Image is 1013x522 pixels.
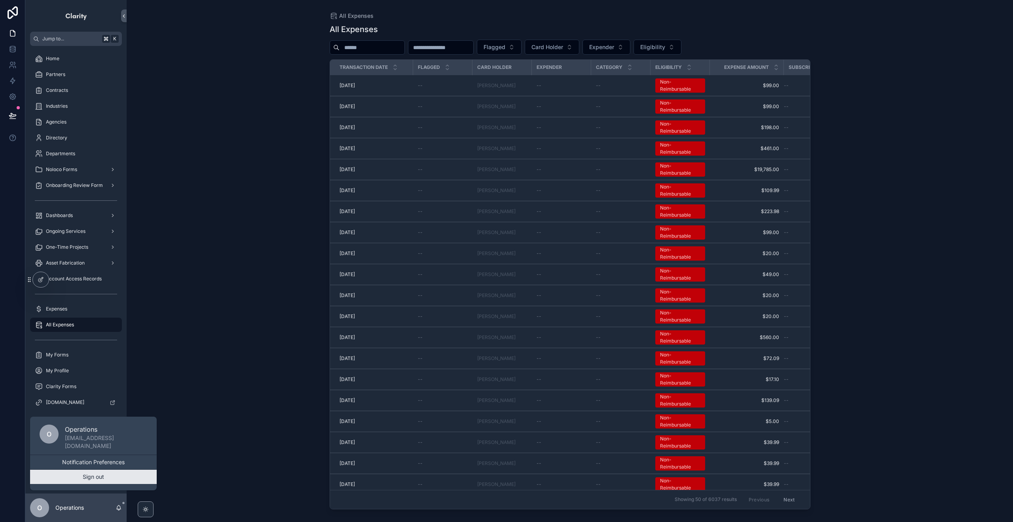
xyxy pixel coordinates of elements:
a: -- [784,334,842,341]
a: -- [784,292,842,299]
a: [PERSON_NAME] [477,103,516,110]
span: -- [418,103,423,110]
span: -- [537,376,541,383]
span: -- [596,187,601,194]
span: Flagged [484,43,505,51]
span: -- [596,82,601,89]
a: [DATE] [340,124,408,131]
a: $20.00 [715,250,779,257]
span: -- [784,145,789,152]
span: -- [596,313,601,320]
div: Non-Reimbursable [660,351,700,366]
span: -- [418,166,423,173]
a: $99.00 [715,229,779,236]
a: -- [537,208,586,215]
span: Departments [46,151,75,157]
div: Non-Reimbursable [660,309,700,324]
a: Non-Reimbursable [655,204,705,219]
button: Select Button [582,40,630,55]
span: [DATE] [340,187,355,194]
a: My Forms [30,348,122,362]
span: -- [418,313,423,320]
a: All Expenses [30,318,122,332]
a: -- [537,166,586,173]
div: scrollable content [25,46,127,434]
a: -- [596,334,646,341]
a: Contracts [30,83,122,97]
a: [PERSON_NAME] [477,376,516,383]
span: -- [418,355,423,362]
span: -- [596,145,601,152]
span: [PERSON_NAME] [477,292,516,299]
a: -- [537,271,586,278]
span: -- [784,187,789,194]
span: -- [418,250,423,257]
span: -- [596,355,601,362]
a: [DATE] [340,166,408,173]
span: $198.00 [715,124,779,131]
a: -- [596,208,646,215]
a: -- [418,355,468,362]
span: [PERSON_NAME] [477,124,516,131]
a: -- [784,229,842,236]
span: [DATE] [340,376,355,383]
a: [DATE] [340,355,408,362]
a: Non-Reimbursable [655,162,705,177]
a: [DATE] [340,187,408,194]
a: Expenses [30,302,122,316]
a: -- [596,355,646,362]
a: [PERSON_NAME] [477,166,516,173]
div: Non-Reimbursable [660,246,700,261]
a: $99.00 [715,103,779,110]
a: Noloco Forms [30,162,122,177]
span: $49.00 [715,271,779,278]
span: [DATE] [340,292,355,299]
a: Non-Reimbursable [655,78,705,93]
span: My Profile [46,368,69,374]
span: -- [784,292,789,299]
span: $461.00 [715,145,779,152]
span: [DATE] [340,208,355,215]
a: One-Time Projects [30,240,122,254]
div: Non-Reimbursable [660,78,700,93]
div: Non-Reimbursable [660,120,700,135]
span: [DATE] [340,103,355,110]
span: -- [596,271,601,278]
a: [DATE] [340,376,408,383]
a: $19,785.00 [715,166,779,173]
span: Directory [46,135,67,141]
span: -- [596,250,601,257]
a: -- [418,103,468,110]
span: Dashboards [46,212,73,219]
a: -- [418,271,468,278]
span: K [112,36,118,42]
a: -- [596,103,646,110]
a: [PERSON_NAME] [477,82,527,89]
span: [DATE] [340,271,355,278]
span: -- [418,271,423,278]
a: Non-Reimbursable [655,141,705,156]
span: -- [784,313,789,320]
span: [DATE] [340,82,355,89]
a: [PERSON_NAME] [477,313,516,320]
span: -- [596,208,601,215]
a: All Expenses [330,12,374,20]
a: [PERSON_NAME] [477,334,516,341]
span: -- [418,208,423,215]
span: Eligibility [640,43,665,51]
a: [DATE] [340,145,408,152]
span: [DATE] [340,355,355,362]
a: -- [596,82,646,89]
span: All Expenses [46,322,74,328]
a: Non-Reimbursable [655,288,705,303]
span: $223.98 [715,208,779,215]
span: -- [784,124,789,131]
a: -- [784,187,842,194]
div: Non-Reimbursable [660,267,700,282]
a: -- [418,124,468,131]
span: -- [537,292,541,299]
span: [PERSON_NAME] [477,82,516,89]
a: $20.00 [715,292,779,299]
